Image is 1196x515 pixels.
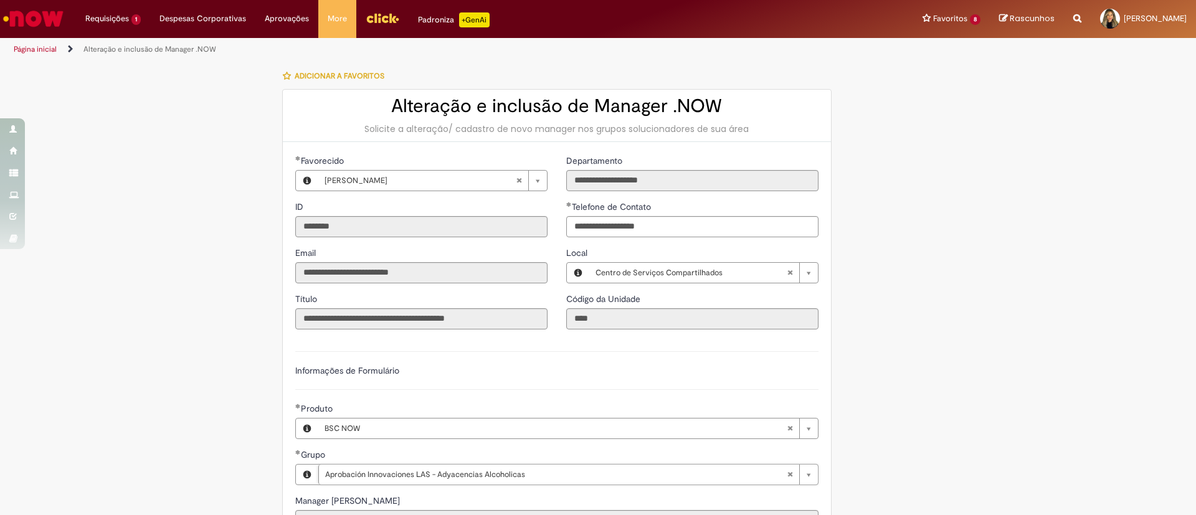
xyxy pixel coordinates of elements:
[295,293,320,305] label: Somente leitura - Título
[295,201,306,212] span: Somente leitura - ID
[159,12,246,25] span: Despesas Corporativas
[566,202,572,207] span: Obrigatório Preenchido
[295,216,548,237] input: ID
[999,13,1055,25] a: Rascunhos
[566,170,819,191] input: Departamento
[318,171,547,191] a: [PERSON_NAME]Limpar campo Favorecido
[14,44,57,54] a: Página inicial
[265,12,309,25] span: Aprovações
[566,155,625,166] span: Somente leitura - Departamento
[566,308,819,329] input: Código da Unidade
[295,96,819,116] h2: Alteração e inclusão de Manager .NOW
[296,465,318,484] button: Grupo, Visualizar este registro Aprobación Innovaciones LAS - Adyacencias Alcoholicas
[418,12,490,27] div: Padroniza
[325,465,787,484] span: Aprobación Innovaciones LAS - Adyacencias Alcoholicas
[295,494,402,507] label: Somente leitura - Manager Atual
[295,365,399,376] label: Informações de Formulário
[301,403,335,414] span: Necessários - Produto
[781,418,799,438] abbr: Limpar campo Produto
[1,6,65,31] img: ServiceNow
[295,404,301,409] span: Obrigatório Preenchido
[596,263,787,283] span: Centro de Serviços Compartilhados
[301,155,346,166] span: Necessários - Favorecido
[566,247,590,258] span: Local
[282,63,391,89] button: Adicionar a Favoritos
[781,263,799,283] abbr: Limpar campo Local
[295,308,548,329] input: Título
[970,14,980,25] span: 8
[572,201,653,212] span: Telefone de Contato
[781,465,799,484] abbr: Limpar campo Grupo
[83,44,216,54] a: Alteração e inclusão de Manager .NOW
[295,201,306,213] label: Somente leitura - ID
[566,154,625,167] label: Somente leitura - Departamento
[1010,12,1055,24] span: Rascunhos
[301,449,328,460] span: Grupo
[318,465,818,484] a: Aprobación Innovaciones LAS - Adyacencias AlcoholicasLimpar campo Grupo
[295,247,318,259] label: Somente leitura - Email
[295,123,819,135] div: Solicite a alteração/ cadastro de novo manager nos grupos solucionadores de sua área
[9,38,788,61] ul: Trilhas de página
[295,450,301,455] span: Obrigatório Preenchido
[567,263,589,283] button: Local, Visualizar este registro Centro de Serviços Compartilhados
[296,171,318,191] button: Favorecido, Visualizar este registro Talita Alves Beserra
[85,12,129,25] span: Requisições
[295,71,384,81] span: Adicionar a Favoritos
[933,12,967,25] span: Favoritos
[295,262,548,283] input: Email
[566,293,643,305] label: Somente leitura - Código da Unidade
[295,156,301,161] span: Obrigatório Preenchido
[328,12,347,25] span: More
[318,418,818,438] a: BSC NOWLimpar campo Produto
[1124,13,1187,24] span: [PERSON_NAME]
[296,418,318,438] button: Produto, Visualizar este registro BSC NOW
[325,171,516,191] span: [PERSON_NAME]
[510,171,528,191] abbr: Limpar campo Favorecido
[131,14,141,25] span: 1
[366,9,399,27] img: click_logo_yellow_360x200.png
[589,263,818,283] a: Centro de Serviços CompartilhadosLimpar campo Local
[566,216,819,237] input: Telefone de Contato
[325,418,787,438] span: BSC NOW
[459,12,490,27] p: +GenAi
